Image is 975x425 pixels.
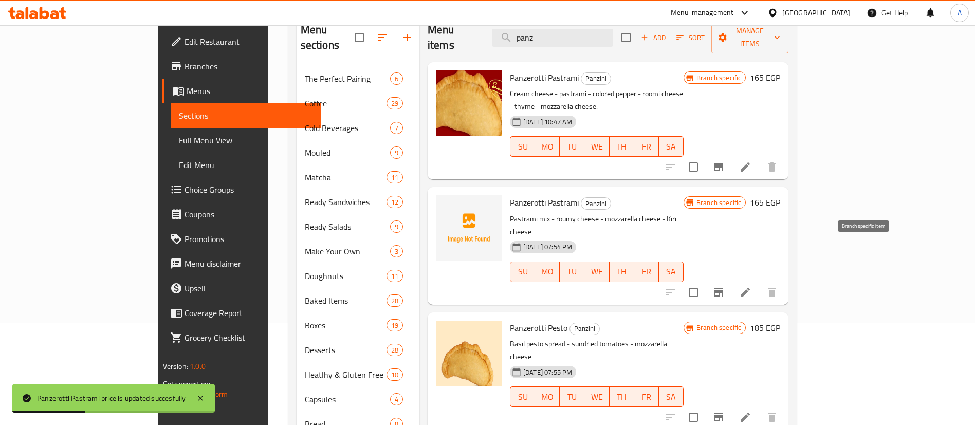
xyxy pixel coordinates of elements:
span: Heatlhy & Gluten Free [305,368,387,381]
span: TH [614,139,630,154]
span: Sort items [670,30,711,46]
span: TU [564,390,580,404]
div: Cold Beverages7 [297,116,419,140]
a: Edit Restaurant [162,29,321,54]
span: Manage items [720,25,780,50]
div: items [390,72,403,85]
span: Select all sections [348,27,370,48]
button: delete [760,155,784,179]
button: WE [584,386,609,407]
span: Panzerotti Pesto [510,320,567,336]
span: [DATE] 07:54 PM [519,242,576,252]
a: Coupons [162,202,321,227]
a: Branches [162,54,321,79]
a: Menus [162,79,321,103]
a: Edit menu item [739,286,751,299]
div: Make Your Own3 [297,239,419,264]
div: Heatlhy & Gluten Free10 [297,362,419,387]
span: 28 [387,345,402,355]
button: Add section [395,25,419,50]
span: Menu disclaimer [185,257,312,270]
a: Grocery Checklist [162,325,321,350]
div: Cold Beverages [305,122,390,134]
button: MO [535,386,560,407]
button: SA [659,262,684,282]
span: Edit Restaurant [185,35,312,48]
div: items [387,319,403,331]
button: SA [659,386,684,407]
a: Choice Groups [162,177,321,202]
button: MO [535,136,560,157]
a: Edit menu item [739,161,751,173]
a: Edit Menu [171,153,321,177]
span: FR [638,390,655,404]
span: Make Your Own [305,245,390,257]
div: items [387,368,403,381]
button: delete [760,280,784,305]
img: Panzerotti Pastrami [436,195,502,261]
span: Panzini [581,72,611,84]
span: 9 [391,148,402,158]
span: Branch specific [692,198,745,208]
div: Matcha11 [297,165,419,190]
span: Matcha [305,171,387,183]
span: Branches [185,60,312,72]
span: Panzerotti Pastrami [510,70,579,85]
button: Branch-specific-item [706,155,731,179]
div: Boxes19 [297,313,419,338]
span: 1.0.0 [190,360,206,373]
div: Boxes [305,319,387,331]
span: Select section [615,27,637,48]
p: Basil pesto spread - sundried tomatoes - mozzarella cheese [510,338,684,363]
div: Desserts28 [297,338,419,362]
img: Panzerotti Pastrami [436,70,502,136]
span: 7 [391,123,402,133]
span: Version: [163,360,188,373]
span: SU [514,139,531,154]
span: 28 [387,296,402,306]
span: TU [564,139,580,154]
button: WE [584,136,609,157]
span: Add [639,32,667,44]
a: Full Menu View [171,128,321,153]
span: Coverage Report [185,307,312,319]
span: Sort sections [370,25,395,50]
div: items [387,294,403,307]
span: TU [564,264,580,279]
div: items [390,122,403,134]
div: items [387,171,403,183]
img: Panzerotti Pesto [436,321,502,386]
button: FR [634,386,659,407]
button: SU [510,386,535,407]
div: Panzini [581,72,611,85]
span: Promotions [185,233,312,245]
span: Baked Items [305,294,387,307]
div: items [390,146,403,159]
span: Select to update [683,282,704,303]
button: SA [659,136,684,157]
button: TU [560,262,584,282]
div: The Perfect Pairing6 [297,66,419,91]
button: SU [510,136,535,157]
div: items [387,270,403,282]
a: Menu disclaimer [162,251,321,276]
span: WE [588,390,605,404]
span: 11 [387,173,402,182]
span: A [958,7,962,19]
span: Upsell [185,282,312,294]
div: items [387,97,403,109]
span: Edit Menu [179,159,312,171]
div: items [390,393,403,405]
span: Panzini [581,198,611,210]
span: [DATE] 10:47 AM [519,117,576,127]
a: Upsell [162,276,321,301]
a: Sections [171,103,321,128]
div: Doughnuts11 [297,264,419,288]
span: MO [539,139,556,154]
p: Pastrami mix - roumy cheese - mozzarella cheese - Kiri cheese [510,213,684,238]
span: Capsules [305,393,390,405]
button: TH [610,386,634,407]
button: FR [634,136,659,157]
button: FR [634,262,659,282]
